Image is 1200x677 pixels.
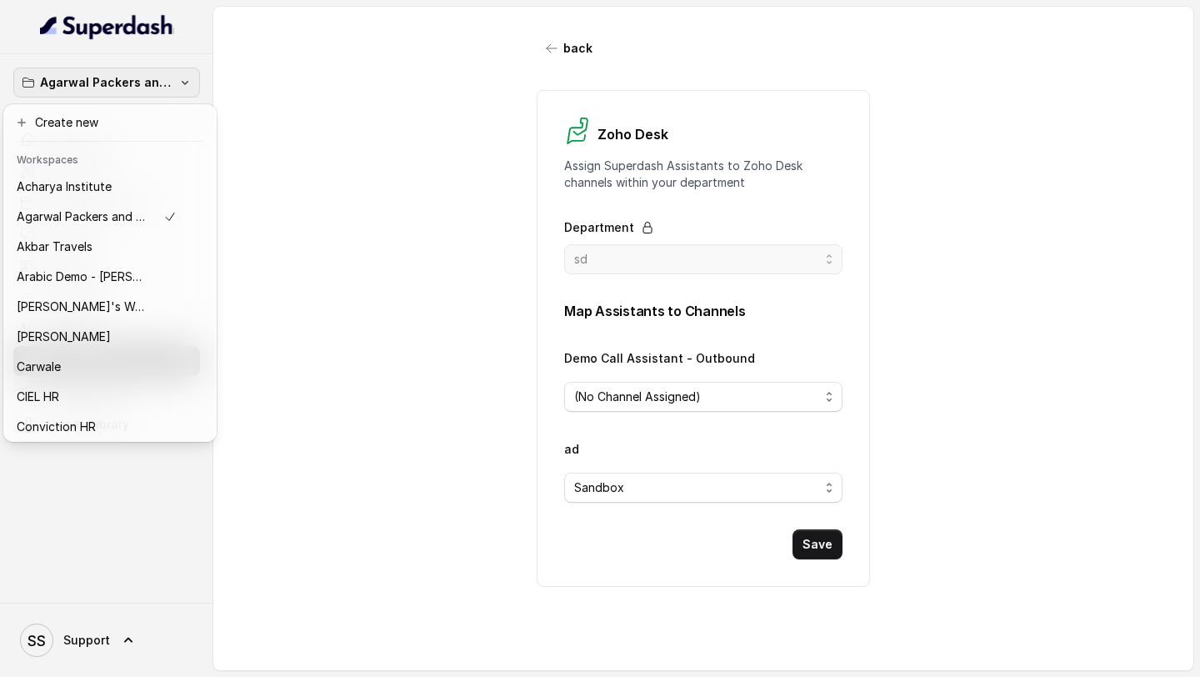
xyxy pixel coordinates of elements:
p: Akbar Travels [17,237,92,257]
p: [PERSON_NAME]'s Workspace [17,297,150,317]
div: Agarwal Packers and Movers - DRS Group [3,104,217,442]
p: Agarwal Packers and Movers - DRS Group [17,207,150,227]
header: Workspaces [7,145,213,172]
p: [PERSON_NAME] [17,327,111,347]
p: Conviction HR [17,417,96,437]
p: Arabic Demo - [PERSON_NAME] [17,267,150,287]
p: Acharya Institute [17,177,112,197]
p: CIEL HR [17,387,59,407]
p: Agarwal Packers and Movers - DRS Group [40,73,173,93]
p: Carwale [17,357,61,377]
button: Create new [7,108,213,138]
button: Agarwal Packers and Movers - DRS Group [13,68,200,98]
